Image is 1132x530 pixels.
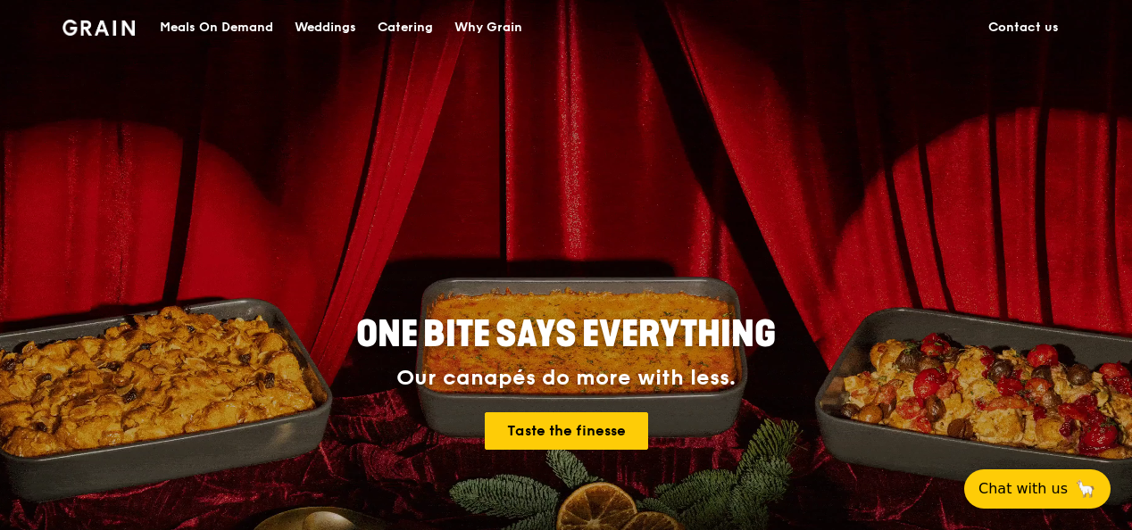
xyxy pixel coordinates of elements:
a: Contact us [978,1,1070,54]
span: Chat with us [978,478,1068,500]
div: Weddings [295,1,356,54]
div: Catering [378,1,433,54]
div: Meals On Demand [160,1,273,54]
div: Why Grain [454,1,522,54]
a: Why Grain [444,1,533,54]
button: Chat with us🦙 [964,469,1111,509]
a: Catering [367,1,444,54]
a: Taste the finesse [485,412,648,450]
img: Grain [62,20,135,36]
span: 🦙 [1075,478,1096,500]
a: Weddings [284,1,367,54]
